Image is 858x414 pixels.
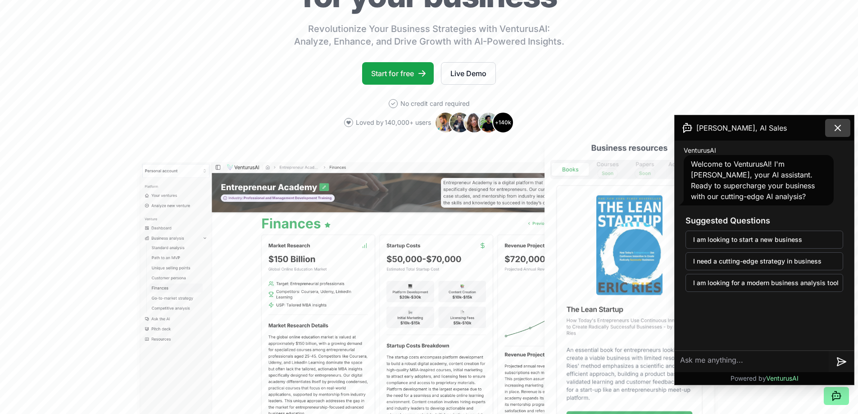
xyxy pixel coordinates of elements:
span: [PERSON_NAME], AI Sales [696,123,787,133]
span: VenturusAI [766,374,799,382]
button: I am looking for a modern business analysis tool [685,274,843,292]
a: Live Demo [441,62,496,85]
button: I need a cutting-edge strategy in business [685,252,843,270]
span: VenturusAI [684,146,716,155]
button: I am looking to start a new business [685,231,843,249]
img: Avatar 3 [463,112,485,133]
h3: Suggested Questions [685,214,843,227]
p: Powered by [731,374,799,383]
img: Avatar 1 [435,112,456,133]
img: Avatar 2 [449,112,471,133]
span: Welcome to VenturusAI! I'm [PERSON_NAME], your AI assistant. Ready to supercharge your business w... [691,159,815,201]
a: Start for free [362,62,434,85]
img: Avatar 4 [478,112,499,133]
